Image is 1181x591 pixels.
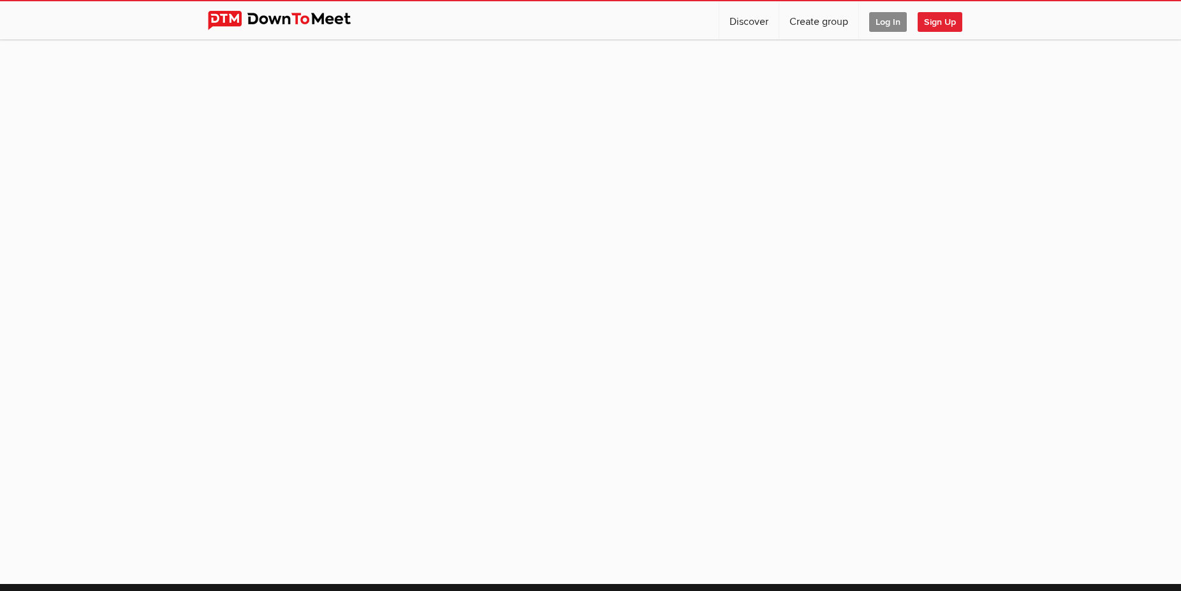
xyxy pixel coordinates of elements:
[779,1,858,40] a: Create group
[918,12,962,32] span: Sign Up
[918,1,972,40] a: Sign Up
[208,11,370,30] img: DownToMeet
[719,1,779,40] a: Discover
[859,1,917,40] a: Log In
[869,12,907,32] span: Log In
